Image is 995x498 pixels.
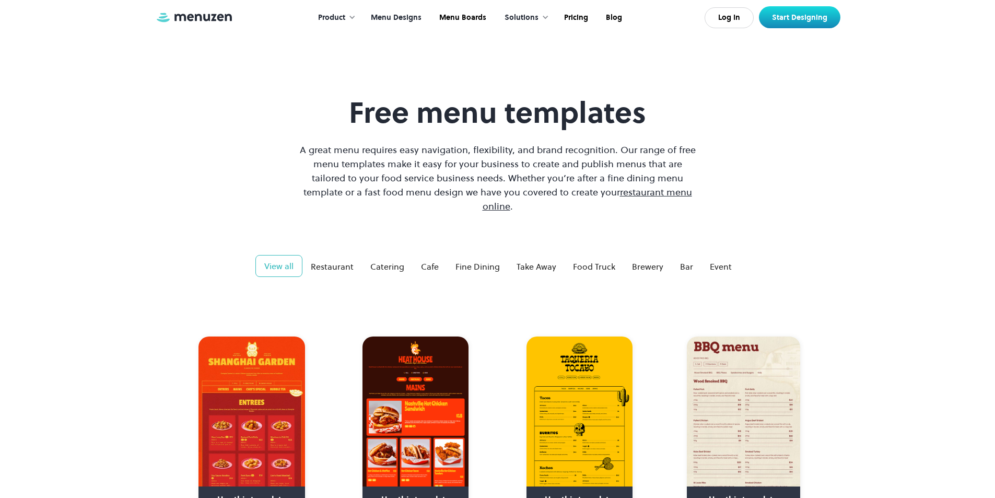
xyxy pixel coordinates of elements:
[311,260,354,273] div: Restaurant
[308,2,361,34] div: Product
[297,95,698,130] h1: Free menu templates
[596,2,630,34] a: Blog
[705,7,754,28] a: Log In
[573,260,615,273] div: Food Truck
[297,143,698,213] p: A great menu requires easy navigation, flexibility, and brand recognition. Our range of free menu...
[554,2,596,34] a: Pricing
[494,2,554,34] div: Solutions
[361,2,429,34] a: Menu Designs
[505,12,539,24] div: Solutions
[517,260,556,273] div: Take Away
[318,12,345,24] div: Product
[455,260,500,273] div: Fine Dining
[632,260,663,273] div: Brewery
[429,2,494,34] a: Menu Boards
[759,6,840,28] a: Start Designing
[264,260,294,272] div: View all
[421,260,439,273] div: Cafe
[710,260,732,273] div: Event
[680,260,693,273] div: Bar
[370,260,404,273] div: Catering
